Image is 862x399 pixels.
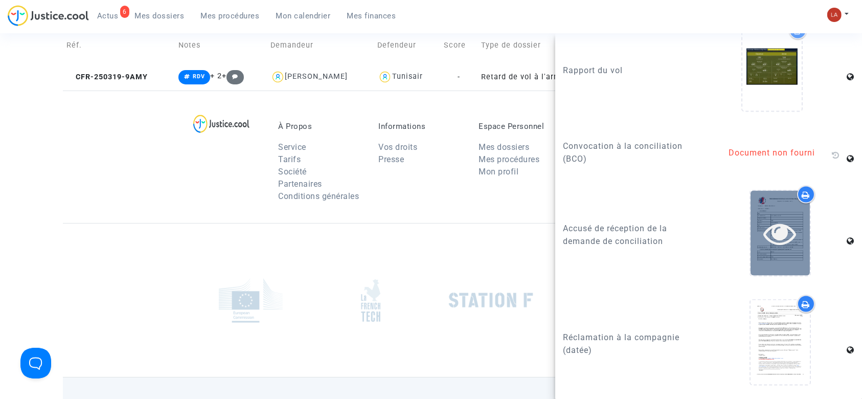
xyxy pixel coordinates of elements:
[268,8,339,24] a: Mon calendrier
[479,154,539,164] a: Mes procédures
[270,70,285,84] img: icon-user.svg
[378,142,417,152] a: Vos droits
[210,72,222,80] span: + 2
[278,142,306,152] a: Service
[193,115,250,133] img: logo-lg.svg
[222,72,244,80] span: +
[63,27,175,63] td: Réf.
[374,27,441,63] td: Defendeur
[441,27,478,63] td: Score
[278,154,301,164] a: Tarifs
[563,64,701,77] p: Rapport du vol
[278,179,322,189] a: Partenaires
[267,27,374,63] td: Demandeur
[193,73,205,80] span: RDV
[378,122,463,131] p: Informations
[89,8,127,24] a: 6Actus
[563,222,701,248] p: Accusé de réception de la demande de conciliation
[449,293,533,308] img: stationf.png
[20,348,51,379] iframe: Help Scout Beacon - Open
[120,6,129,18] div: 6
[135,11,185,20] span: Mes dossiers
[478,63,607,91] td: Retard de vol à l'arrivée (Règlement CE n°261/2004)
[278,167,307,176] a: Société
[278,191,359,201] a: Conditions générales
[278,122,363,131] p: À Propos
[66,73,148,81] span: CFR-250319-9AMY
[127,8,193,24] a: Mes dossiers
[827,8,842,22] img: 3f9b7d9779f7b0ffc2b90d026f0682a9
[276,11,331,20] span: Mon calendrier
[479,142,529,152] a: Mes dossiers
[361,279,380,322] img: french_tech.png
[201,11,260,20] span: Mes procédures
[219,278,283,323] img: europe_commision.png
[716,147,844,159] div: Document non fourni
[193,8,268,24] a: Mes procédures
[478,27,607,63] td: Type de dossier
[378,70,393,84] img: icon-user.svg
[392,72,423,81] div: Tunisair
[285,72,348,81] div: [PERSON_NAME]
[479,167,518,176] a: Mon profil
[8,5,89,26] img: jc-logo.svg
[563,331,701,357] p: Réclamation à la compagnie (datée)
[347,11,396,20] span: Mes finances
[378,154,404,164] a: Presse
[458,73,460,81] span: -
[479,122,563,131] p: Espace Personnel
[97,11,119,20] span: Actus
[563,140,701,165] p: Convocation à la conciliation (BCO)
[339,8,404,24] a: Mes finances
[175,27,267,63] td: Notes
